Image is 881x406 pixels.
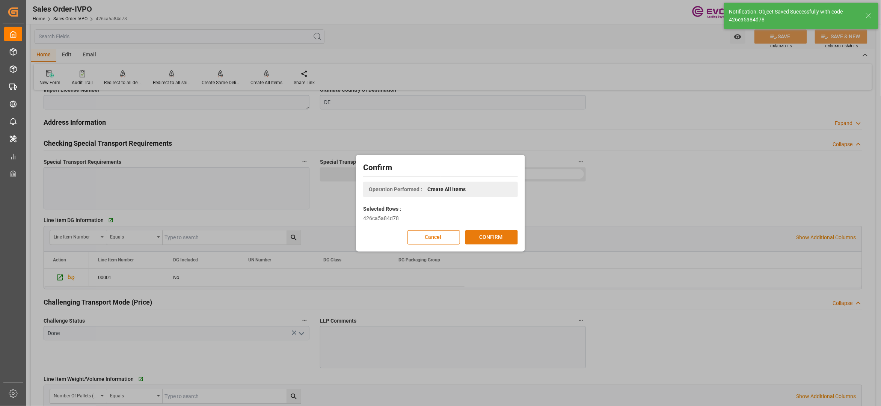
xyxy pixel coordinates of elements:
div: Notification: Object Saved Successfully with code 426ca5a84d78 [729,8,858,24]
button: CONFIRM [465,230,518,245]
div: 426ca5a84d78 [363,214,518,222]
label: Selected Rows : [363,205,401,213]
span: Operation Performed : [369,186,422,193]
span: Create All Items [427,186,466,193]
h2: Confirm [363,162,518,174]
button: Cancel [407,230,460,245]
